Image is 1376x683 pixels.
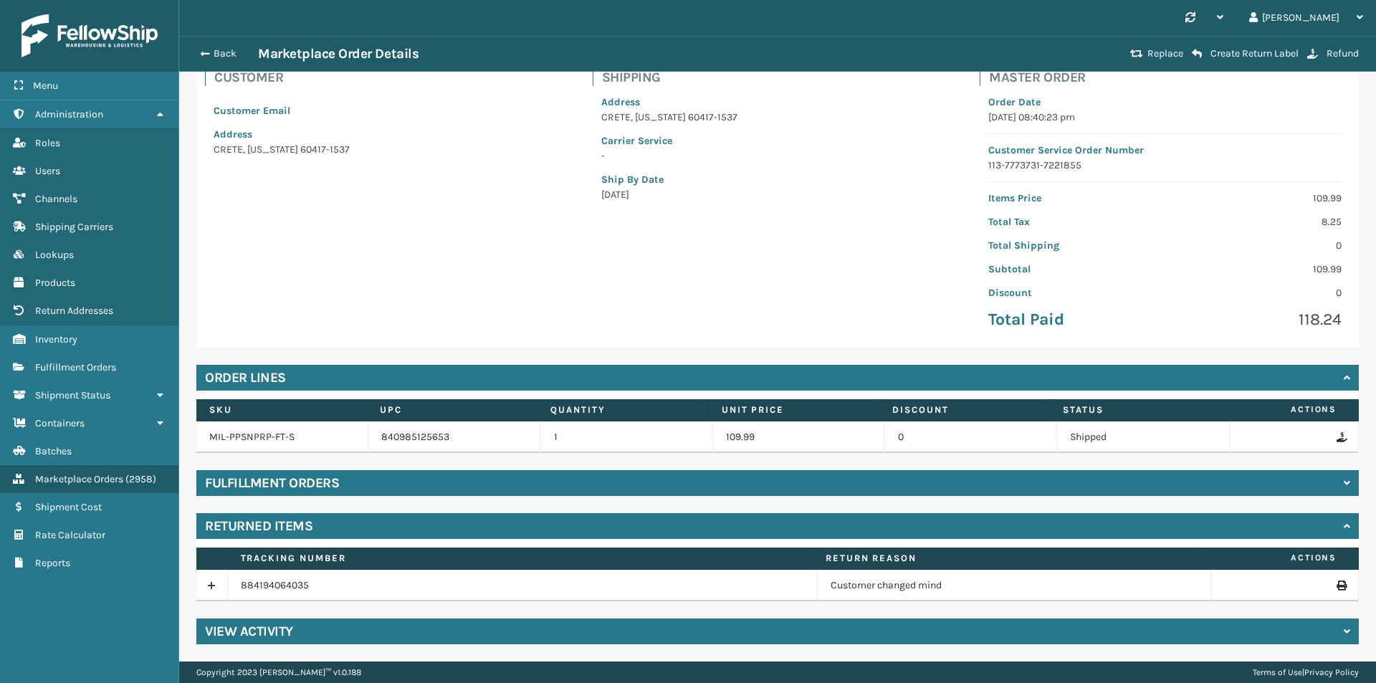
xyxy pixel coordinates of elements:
p: [DATE] 08:40:23 pm [988,110,1342,125]
label: Return Reason [826,552,1189,565]
label: Discount [892,403,1036,416]
span: Lookups [35,249,74,261]
i: Replace [1130,49,1143,59]
h4: Master Order [989,69,1350,86]
span: Shipment Status [35,389,110,401]
span: Address [214,128,252,140]
h4: View Activity [205,623,293,640]
a: Privacy Policy [1304,667,1359,677]
span: Actions [1225,398,1345,421]
p: Customer Service Order Number [988,143,1342,158]
button: Refund [1303,47,1363,60]
h4: Shipping [602,69,963,86]
h4: Customer [214,69,575,86]
span: Reports [35,557,70,569]
td: 109.99 [713,421,885,453]
a: Terms of Use [1253,667,1302,677]
p: Total Tax [988,214,1156,229]
p: Order Date [988,95,1342,110]
p: Copyright 2023 [PERSON_NAME]™ v 1.0.188 [196,661,361,683]
i: Refund Order Line [1337,432,1345,442]
span: Actions [1207,546,1345,570]
span: Return Addresses [35,305,113,317]
p: 8.25 [1174,214,1342,229]
span: Channels [35,193,77,205]
p: Subtotal [988,262,1156,277]
span: Inventory [35,333,77,345]
td: 0 [885,421,1057,453]
span: Marketplace Orders [35,473,123,485]
h4: Returned Items [205,517,312,535]
span: Shipment Cost [35,501,102,513]
span: Batches [35,445,72,457]
span: Menu [33,80,58,92]
img: logo [21,14,158,57]
button: Back [192,47,258,60]
i: Refund [1307,49,1318,59]
span: Address [601,96,640,108]
button: Replace [1126,47,1188,60]
p: 118.24 [1174,309,1342,330]
span: Fulfillment Orders [35,361,116,373]
h4: Fulfillment Orders [205,474,339,492]
p: CRETE , [US_STATE] 60417-1537 [601,110,955,125]
h3: Marketplace Order Details [258,45,419,62]
span: Rate Calculator [35,529,105,541]
p: 109.99 [1174,262,1342,277]
p: 0 [1174,238,1342,253]
p: 113-7773731-7221855 [988,158,1342,173]
p: Customer Email [214,103,567,118]
label: Status [1063,403,1207,416]
span: Roles [35,137,60,149]
span: Administration [35,108,103,120]
span: Products [35,277,75,289]
label: Tracking number [241,552,799,565]
span: ( 2958 ) [125,473,156,485]
i: Print Return Label [1337,581,1345,591]
a: MIL-PPSNPRP-FT-S [209,431,295,443]
p: Ship By Date [601,172,955,187]
p: Total Shipping [988,238,1156,253]
label: Unit Price [722,403,866,416]
td: 840985125653 [368,421,540,453]
h4: Order Lines [205,369,286,386]
span: Containers [35,417,85,429]
label: SKU [209,403,353,416]
p: Carrier Service [601,133,955,148]
p: CRETE , [US_STATE] 60417-1537 [214,142,567,157]
p: Items Price [988,191,1156,206]
p: Discount [988,285,1156,300]
label: Quantity [550,403,694,416]
label: UPC [380,403,524,416]
i: Create Return Label [1192,48,1202,59]
div: | [1253,661,1359,683]
p: [DATE] [601,187,955,202]
p: 0 [1174,285,1342,300]
button: Create Return Label [1188,47,1303,60]
span: Users [35,165,60,177]
td: Shipped [1057,421,1229,453]
p: 109.99 [1174,191,1342,206]
td: Customer changed mind [818,570,1211,601]
span: Shipping Carriers [35,221,113,233]
p: Total Paid [988,309,1156,330]
td: 1 [541,421,713,453]
a: 884194064035 [241,579,309,591]
p: - [601,148,955,163]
